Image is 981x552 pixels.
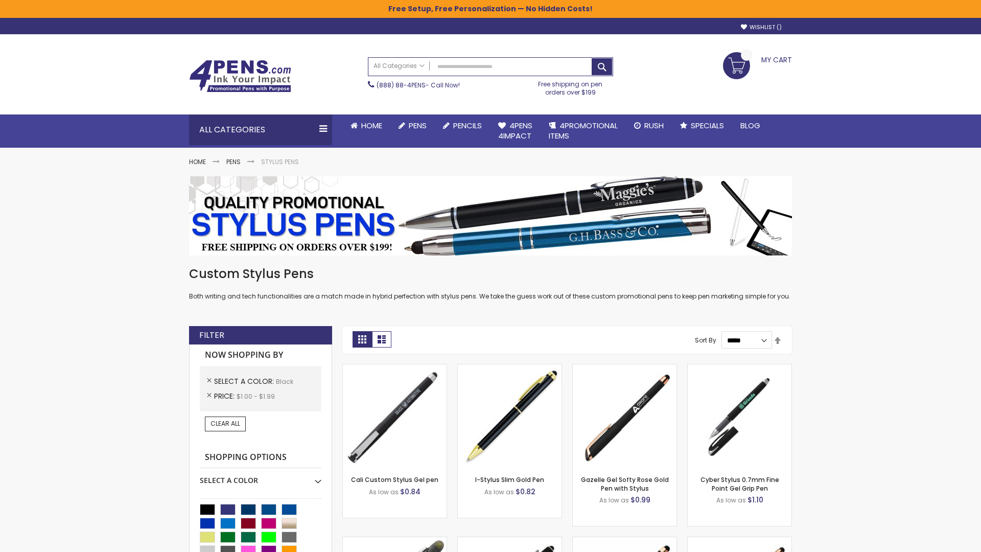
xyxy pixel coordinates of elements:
[400,487,421,497] span: $0.84
[573,364,676,468] img: Gazelle Gel Softy Rose Gold Pen with Stylus-Black
[700,475,779,492] a: Cyber Stylus 0.7mm Fine Point Gel Grip Pen
[351,475,438,484] a: Cali Custom Stylus Gel pen
[573,537,676,545] a: Islander Softy Rose Gold Gel Pen with Stylus-Black
[490,114,541,148] a: 4Pens4impact
[748,495,763,505] span: $1.10
[626,114,672,137] a: Rush
[599,496,629,504] span: As low as
[342,114,390,137] a: Home
[237,392,275,401] span: $1.00 - $1.99
[361,120,382,131] span: Home
[373,62,425,70] span: All Categories
[688,364,791,373] a: Cyber Stylus 0.7mm Fine Point Gel Grip Pen-Black
[691,120,724,131] span: Specials
[672,114,732,137] a: Specials
[688,537,791,545] a: Gazelle Gel Softy Rose Gold Pen with Stylus - ColorJet-Black
[369,488,399,496] span: As low as
[189,157,206,166] a: Home
[695,336,716,344] label: Sort By
[458,364,562,373] a: I-Stylus Slim Gold-Black
[644,120,664,131] span: Rush
[630,495,650,505] span: $0.99
[368,58,430,75] a: All Categories
[261,157,299,166] strong: Stylus Pens
[214,376,276,386] span: Select A Color
[200,447,321,469] strong: Shopping Options
[211,419,240,428] span: Clear All
[353,331,372,348] strong: Grid
[343,364,447,468] img: Cali Custom Stylus Gel pen-Black
[377,81,460,89] span: - Call Now!
[189,266,792,301] div: Both writing and tech functionalities are a match made in hybrid perfection with stylus pens. We ...
[541,114,626,148] a: 4PROMOTIONALITEMS
[343,364,447,373] a: Cali Custom Stylus Gel pen-Black
[688,364,791,468] img: Cyber Stylus 0.7mm Fine Point Gel Grip Pen-Black
[377,81,426,89] a: (888) 88-4PENS
[741,24,782,31] a: Wishlist
[214,391,237,401] span: Price
[435,114,490,137] a: Pencils
[458,537,562,545] a: Custom Soft Touch® Metal Pens with Stylus-Black
[549,120,618,141] span: 4PROMOTIONAL ITEMS
[200,468,321,486] div: Select A Color
[740,120,760,131] span: Blog
[498,120,532,141] span: 4Pens 4impact
[189,176,792,256] img: Stylus Pens
[189,114,332,145] div: All Categories
[189,266,792,282] h1: Custom Stylus Pens
[475,475,544,484] a: I-Stylus Slim Gold Pen
[516,487,535,497] span: $0.82
[343,537,447,545] a: Souvenir® Jalan Highlighter Stylus Pen Combo-Black
[484,488,514,496] span: As low as
[453,120,482,131] span: Pencils
[199,330,224,341] strong: Filter
[573,364,676,373] a: Gazelle Gel Softy Rose Gold Pen with Stylus-Black
[226,157,241,166] a: Pens
[390,114,435,137] a: Pens
[189,60,291,93] img: 4Pens Custom Pens and Promotional Products
[581,475,669,492] a: Gazelle Gel Softy Rose Gold Pen with Stylus
[409,120,427,131] span: Pens
[205,417,246,431] a: Clear All
[200,344,321,366] strong: Now Shopping by
[458,364,562,468] img: I-Stylus Slim Gold-Black
[276,377,293,386] span: Black
[528,76,614,97] div: Free shipping on pen orders over $199
[732,114,768,137] a: Blog
[716,496,746,504] span: As low as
